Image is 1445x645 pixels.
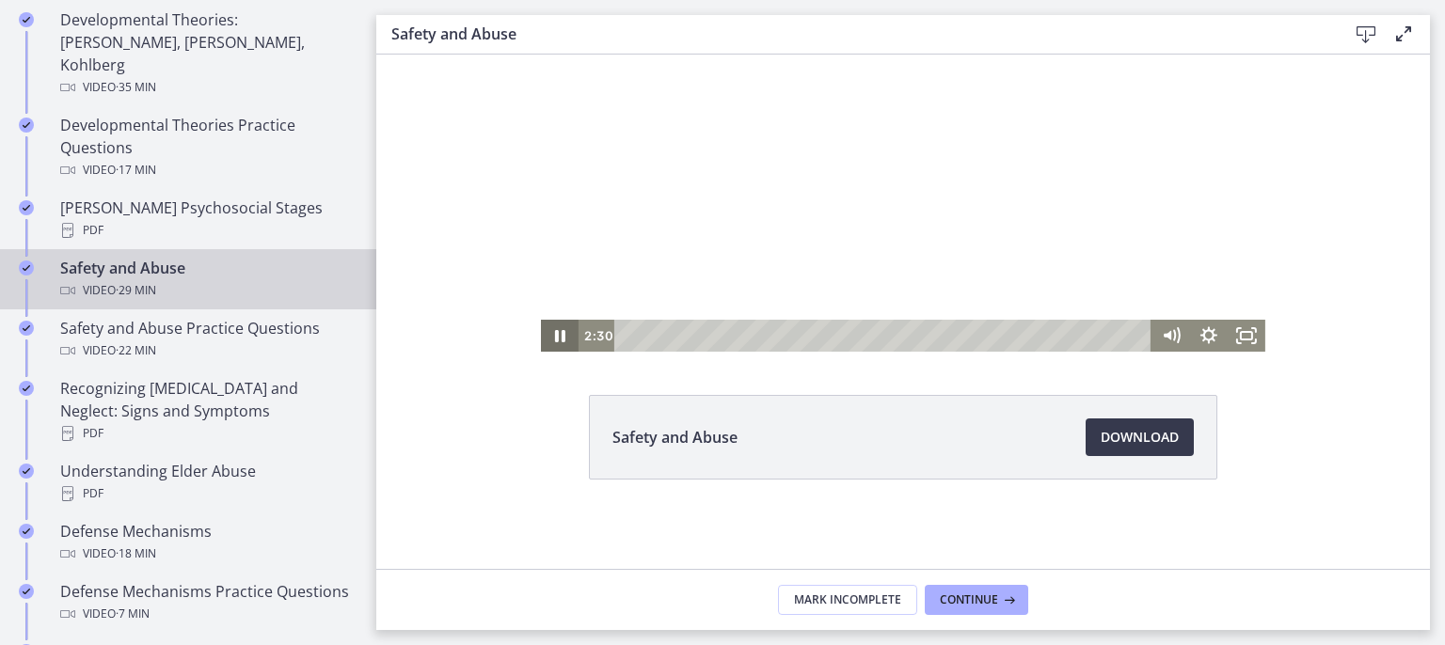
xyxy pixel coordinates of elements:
button: Continue [925,585,1028,615]
div: Recognizing [MEDICAL_DATA] and Neglect: Signs and Symptoms [60,377,354,445]
div: [PERSON_NAME] Psychosocial Stages [60,197,354,242]
i: Completed [19,524,34,539]
i: Completed [19,381,34,396]
div: Video [60,339,354,362]
div: Understanding Elder Abuse [60,460,354,505]
div: Video [60,159,354,181]
button: Mark Incomplete [778,585,917,615]
div: Video [60,76,354,99]
span: Download [1101,426,1179,448]
div: Video [60,543,354,565]
i: Completed [19,118,34,133]
span: · 29 min [116,279,156,302]
div: Video [60,279,354,302]
div: PDF [60,219,354,242]
h3: Safety and Abuse [391,23,1317,45]
span: Continue [940,592,998,607]
div: PDF [60,482,354,505]
span: · 7 min [116,603,150,625]
span: Safety and Abuse [612,426,738,448]
span: · 35 min [116,76,156,99]
div: Video [60,603,354,625]
div: Safety and Abuse Practice Questions [60,317,354,362]
div: Defense Mechanisms [60,520,354,565]
span: Mark Incomplete [794,592,901,607]
i: Completed [19,200,34,215]
i: Completed [19,321,34,336]
i: Completed [19,584,34,599]
div: Safety and Abuse [60,257,354,302]
div: Developmental Theories Practice Questions [60,114,354,181]
span: · 17 min [116,159,156,181]
div: PDF [60,422,354,445]
span: · 18 min [116,543,156,565]
i: Completed [19,260,34,275]
a: Download [1086,418,1194,456]
i: Completed [19,12,34,27]
div: Defense Mechanisms Practice Questions [60,580,354,625]
div: Developmental Theories: [PERSON_NAME], [PERSON_NAME], Kohlberg [60,8,354,99]
span: · 22 min [116,339,156,362]
i: Completed [19,464,34,479]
